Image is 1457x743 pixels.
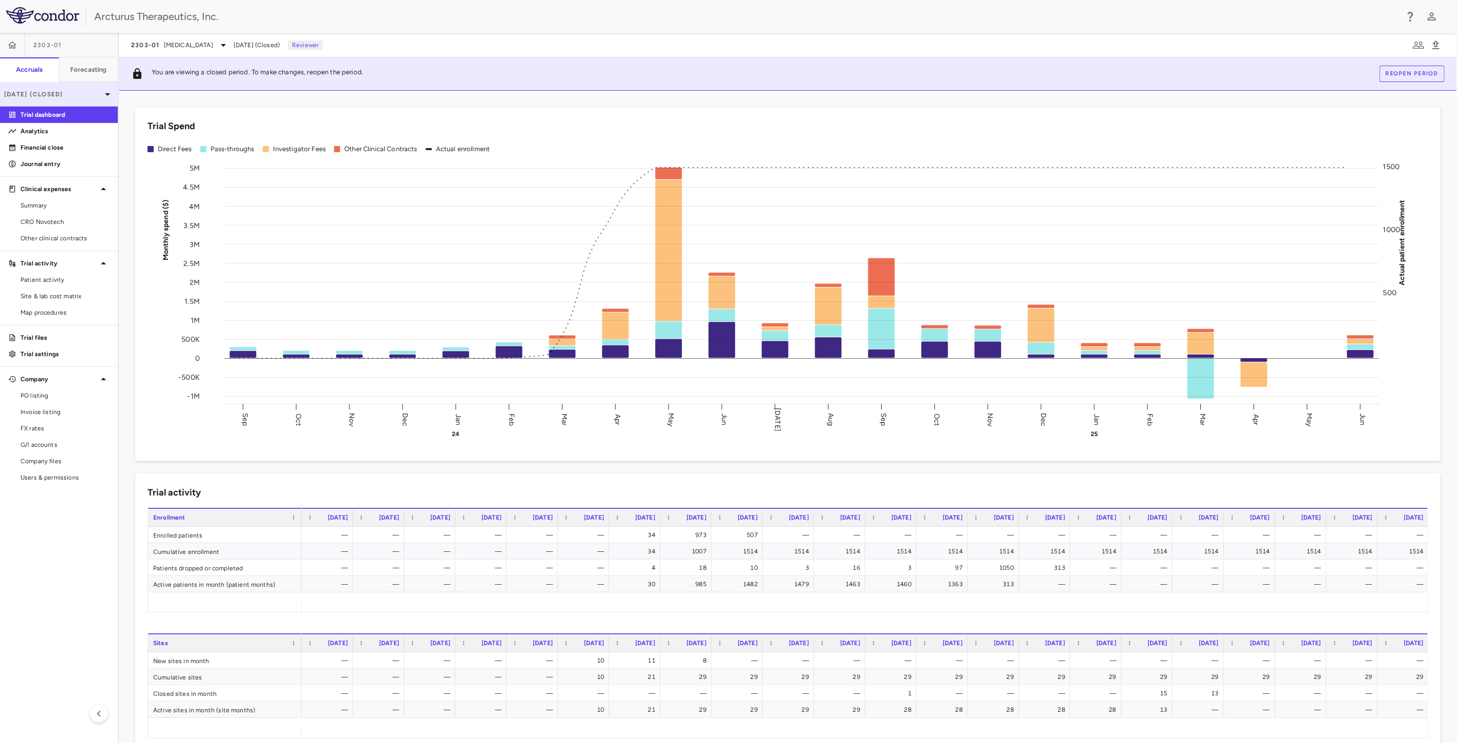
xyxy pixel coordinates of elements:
text: Feb [1146,413,1154,425]
span: [DATE] [943,514,963,521]
div: 29 [1387,669,1424,685]
div: — [1182,652,1219,669]
h6: Forecasting [70,65,107,74]
div: Cumulative sites [148,669,302,685]
div: 21 [618,669,655,685]
tspan: 1.5M [184,297,200,306]
span: Users & permissions [20,473,110,482]
div: — [311,527,348,543]
span: [DATE] [738,514,758,521]
div: — [362,652,399,669]
p: Journal entry [20,159,110,169]
text: Oct [294,413,303,425]
div: 18 [670,560,706,576]
span: [DATE] (Closed) [234,40,280,50]
div: 15 [1131,685,1168,701]
span: [DATE] [1352,514,1372,521]
div: 1514 [875,543,911,560]
div: — [823,652,860,669]
span: 2303-01 [33,41,62,49]
div: — [1079,685,1116,701]
div: — [875,652,911,669]
div: 1514 [1182,543,1219,560]
div: — [823,685,860,701]
div: — [721,685,758,701]
span: [DATE] [635,639,655,647]
div: — [1387,527,1424,543]
tspan: 4.5M [183,183,200,192]
div: 29 [1131,669,1168,685]
tspan: -1M [188,392,200,401]
span: [DATE] [686,514,706,521]
div: — [1387,652,1424,669]
span: [DATE] [1301,639,1321,647]
div: — [1028,652,1065,669]
div: 29 [670,669,706,685]
text: Sep [241,413,249,426]
div: 1514 [977,543,1014,560]
div: 985 [670,576,706,592]
div: — [311,652,348,669]
span: Site & lab cost matrix [20,292,110,301]
div: — [362,669,399,685]
span: Patient activity [20,275,110,284]
text: Dec [401,412,409,426]
h6: Accruals [16,65,43,74]
div: — [413,701,450,718]
span: [DATE] [840,639,860,647]
text: Jan [454,414,463,425]
div: 8 [670,652,706,669]
span: [DATE] [1301,514,1321,521]
div: — [465,652,502,669]
div: — [1233,685,1270,701]
div: — [516,560,553,576]
div: — [1284,527,1321,543]
span: CRO Novotech [20,217,110,226]
div: 1460 [875,576,911,592]
span: [DATE] [430,639,450,647]
div: — [567,543,604,560]
span: Enrollment [153,514,185,521]
text: Mar [560,413,569,425]
span: [DATE] [891,514,911,521]
div: — [1284,685,1321,701]
div: 1514 [772,543,809,560]
text: May [667,412,675,426]
tspan: -500K [178,373,200,382]
span: [DATE] [328,514,348,521]
div: — [362,576,399,592]
text: May [1305,412,1314,426]
div: — [311,701,348,718]
div: 29 [926,669,963,685]
span: [DATE] [1148,639,1168,647]
div: New sites in month [148,652,302,668]
div: 34 [618,527,655,543]
p: Reviewer [288,40,323,50]
text: Jun [720,414,729,425]
span: [DATE] [891,639,911,647]
span: [DATE] [1404,514,1424,521]
span: PO listing [20,391,110,400]
div: — [1284,652,1321,669]
span: [DATE] [1199,639,1219,647]
tspan: 500K [181,335,200,344]
div: — [1079,652,1116,669]
div: — [977,685,1014,701]
span: Other clinical contracts [20,234,110,243]
div: 1363 [926,576,963,592]
div: — [516,652,553,669]
div: 29 [1233,669,1270,685]
span: [DATE] [1045,639,1065,647]
div: — [1079,576,1116,592]
div: — [413,669,450,685]
div: 29 [1028,669,1065,685]
div: — [1131,527,1168,543]
div: — [1131,560,1168,576]
div: — [311,560,348,576]
div: 10 [721,560,758,576]
text: Mar [1199,413,1208,425]
div: 1514 [926,543,963,560]
tspan: 3.5M [183,221,200,230]
div: — [1028,527,1065,543]
div: — [772,527,809,543]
